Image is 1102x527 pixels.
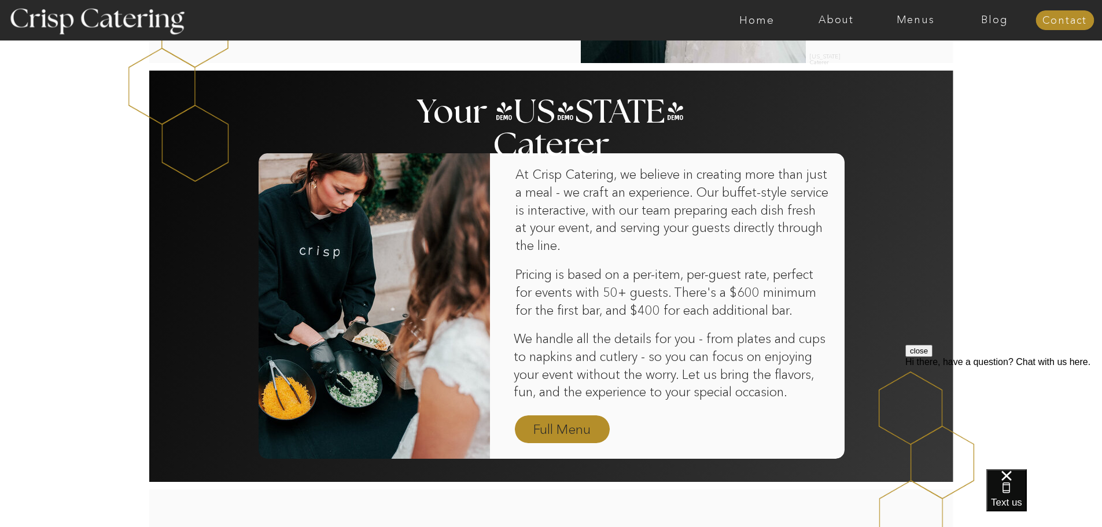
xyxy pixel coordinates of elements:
p: At Crisp Catering, we believe in creating more than just a meal - we craft an experience. Our buf... [515,166,829,277]
a: Home [717,14,797,26]
a: Blog [955,14,1034,26]
a: Contact [1035,15,1094,27]
a: About [797,14,876,26]
p: Pricing is based on a per-item, per-guest rate, perfect for events with 50+ guests. There's a $60... [515,266,829,320]
a: Menus [876,14,955,26]
h2: Your [US_STATE] Caterer [415,96,688,119]
p: We handle all the details for you - from plates and cups to napkins and cutlery - so you can focu... [514,330,832,402]
iframe: podium webchat widget bubble [986,469,1102,527]
iframe: podium webchat widget prompt [905,345,1102,484]
h2: [US_STATE] Caterer [810,54,846,60]
a: Full Menu [529,420,596,440]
